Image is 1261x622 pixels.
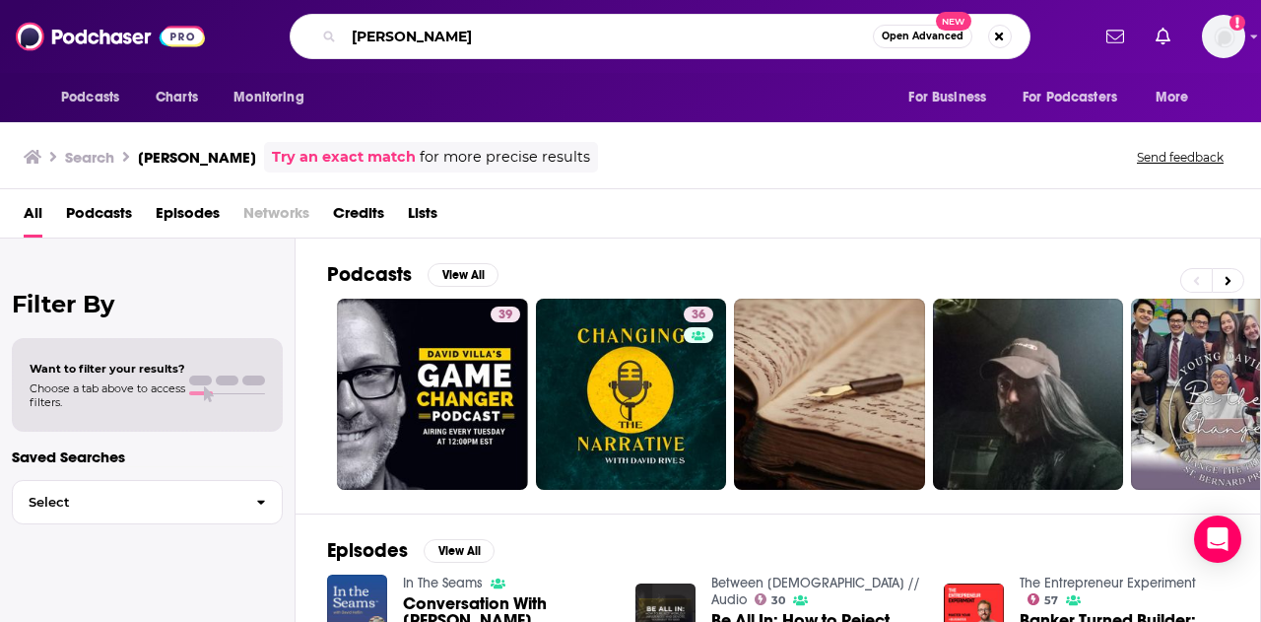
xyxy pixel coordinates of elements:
[233,84,303,111] span: Monitoring
[684,307,713,322] a: 36
[1229,15,1245,31] svg: Add a profile image
[1156,84,1189,111] span: More
[220,79,329,116] button: open menu
[47,79,145,116] button: open menu
[936,12,971,31] span: New
[327,538,408,563] h2: Episodes
[424,539,495,563] button: View All
[272,146,416,169] a: Try an exact match
[1023,84,1117,111] span: For Podcasters
[12,290,283,318] h2: Filter By
[30,362,185,376] span: Want to filter your results?
[12,448,283,466] p: Saved Searches
[908,84,986,111] span: For Business
[16,18,205,55] img: Podchaser - Follow, Share and Rate Podcasts
[65,148,114,167] h3: Search
[12,480,283,524] button: Select
[895,79,1011,116] button: open menu
[1044,596,1058,605] span: 57
[1202,15,1245,58] button: Show profile menu
[243,197,309,238] span: Networks
[408,197,437,238] a: Lists
[30,381,185,409] span: Choose a tab above to access filters.
[1148,20,1178,53] a: Show notifications dropdown
[428,263,498,287] button: View All
[333,197,384,238] a: Credits
[1202,15,1245,58] img: User Profile
[755,593,786,605] a: 30
[1142,79,1214,116] button: open menu
[403,575,483,591] a: In The Seams
[771,596,785,605] span: 30
[61,84,119,111] span: Podcasts
[156,197,220,238] a: Episodes
[143,79,210,116] a: Charts
[1028,593,1059,605] a: 57
[420,146,590,169] span: for more precise results
[327,262,498,287] a: PodcastsView All
[344,21,873,52] input: Search podcasts, credits, & more...
[138,148,256,167] h3: [PERSON_NAME]
[1202,15,1245,58] span: Logged in as meg_reilly_edl
[156,84,198,111] span: Charts
[337,299,528,490] a: 39
[536,299,727,490] a: 36
[711,575,920,608] a: Between Sermons // Audio
[1010,79,1146,116] button: open menu
[290,14,1030,59] div: Search podcasts, credits, & more...
[498,306,512,325] span: 39
[1020,575,1196,591] a: The Entrepreneur Experiment
[13,496,240,509] span: Select
[873,25,972,48] button: Open AdvancedNew
[327,262,412,287] h2: Podcasts
[1131,149,1229,166] button: Send feedback
[491,307,520,322] a: 39
[327,538,495,563] a: EpisodesView All
[692,306,705,325] span: 36
[1098,20,1132,53] a: Show notifications dropdown
[1194,516,1241,563] div: Open Intercom Messenger
[882,32,963,41] span: Open Advanced
[66,197,132,238] a: Podcasts
[24,197,42,238] a: All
